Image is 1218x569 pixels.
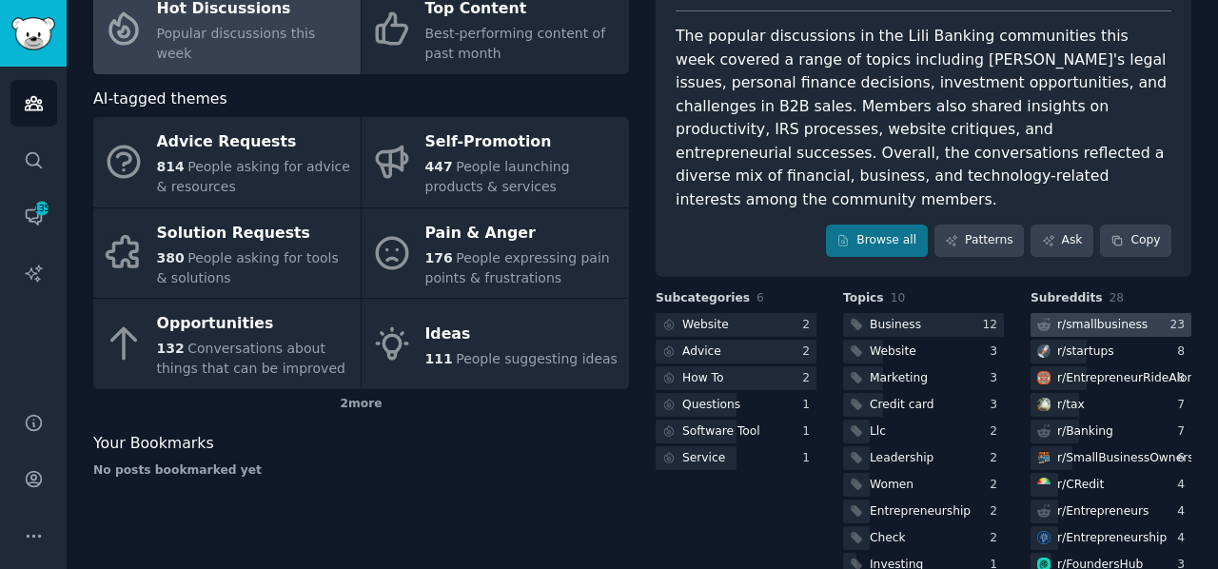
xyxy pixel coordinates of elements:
[843,473,1004,497] a: Women2
[682,450,725,467] div: Service
[425,250,453,265] span: 176
[843,290,884,307] span: Topics
[93,117,361,207] a: Advice Requests814People asking for advice & resources
[870,317,921,334] div: Business
[990,397,1004,414] div: 3
[93,88,227,111] span: AI-tagged themes
[93,462,629,480] div: No posts bookmarked yet
[33,202,50,215] span: 135
[870,530,906,547] div: Check
[843,340,1004,363] a: Website3
[870,397,934,414] div: Credit card
[982,317,1004,334] div: 12
[682,370,724,387] div: How To
[157,159,350,194] span: People asking for advice & resources
[157,341,185,356] span: 132
[362,299,629,389] a: Ideas111People suggesting ideas
[843,366,1004,390] a: Marketing3
[1037,451,1051,464] img: SmallBusinessOwners
[870,503,971,520] div: Entrepreneurship
[990,343,1004,361] div: 3
[870,423,886,441] div: Llc
[425,250,610,285] span: People expressing pain points & frustrations
[157,341,345,376] span: Conversations about things that can be improved
[1057,423,1113,441] div: r/ Banking
[157,309,351,340] div: Opportunities
[990,530,1004,547] div: 2
[843,500,1004,523] a: Entrepreneurship2
[656,420,816,443] a: Software Tool1
[676,25,1171,211] div: The popular discussions in the Lili Banking communities this week covered a range of topics inclu...
[1031,500,1191,523] a: r/Entrepreneurs4
[802,317,816,334] div: 2
[682,397,740,414] div: Questions
[157,250,339,285] span: People asking for tools & solutions
[1037,398,1051,411] img: tax
[362,117,629,207] a: Self-Promotion447People launching products & services
[157,128,351,158] div: Advice Requests
[1177,503,1191,520] div: 4
[802,450,816,467] div: 1
[1031,420,1191,443] a: r/Banking7
[990,423,1004,441] div: 2
[656,446,816,470] a: Service1
[656,393,816,417] a: Questions1
[990,503,1004,520] div: 2
[1031,526,1191,550] a: Entrepreneurshipr/Entrepreneurship4
[1057,477,1104,494] div: r/ CRedit
[157,250,185,265] span: 380
[425,218,619,248] div: Pain & Anger
[425,351,453,366] span: 111
[1031,340,1191,363] a: startupsr/startups8
[456,351,618,366] span: People suggesting ideas
[93,389,629,420] div: 2 more
[1057,530,1167,547] div: r/ Entrepreneurship
[1057,317,1148,334] div: r/ smallbusiness
[425,319,618,349] div: Ideas
[990,477,1004,494] div: 2
[1057,370,1202,387] div: r/ EntrepreneurRideAlong
[843,420,1004,443] a: Llc2
[425,159,570,194] span: People launching products & services
[802,397,816,414] div: 1
[1031,366,1191,390] a: EntrepreneurRideAlongr/EntrepreneurRideAlong8
[157,218,351,248] div: Solution Requests
[1031,393,1191,417] a: taxr/tax7
[1177,450,1191,467] div: 6
[843,393,1004,417] a: Credit card3
[802,370,816,387] div: 2
[93,208,361,299] a: Solution Requests380People asking for tools & solutions
[870,477,913,494] div: Women
[1057,450,1194,467] div: r/ SmallBusinessOwners
[1169,317,1191,334] div: 23
[934,225,1024,257] a: Patterns
[802,423,816,441] div: 1
[93,299,361,389] a: Opportunities132Conversations about things that can be improved
[990,450,1004,467] div: 2
[656,290,750,307] span: Subcategories
[1057,343,1114,361] div: r/ startups
[1177,530,1191,547] div: 4
[656,340,816,363] a: Advice2
[1031,473,1191,497] a: CReditr/CRedit4
[870,450,933,467] div: Leadership
[93,432,214,456] span: Your Bookmarks
[891,291,906,304] span: 10
[1177,477,1191,494] div: 4
[157,159,185,174] span: 814
[656,366,816,390] a: How To2
[990,370,1004,387] div: 3
[1057,397,1085,414] div: r/ tax
[843,446,1004,470] a: Leadership2
[157,26,316,61] span: Popular discussions this week
[1031,313,1191,337] a: r/smallbusiness23
[1031,225,1093,257] a: Ask
[843,313,1004,337] a: Business12
[10,193,57,240] a: 135
[1031,446,1191,470] a: SmallBusinessOwnersr/SmallBusinessOwners6
[1037,344,1051,358] img: startups
[1031,290,1103,307] span: Subreddits
[656,313,816,337] a: Website2
[1177,343,1191,361] div: 8
[682,317,729,334] div: Website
